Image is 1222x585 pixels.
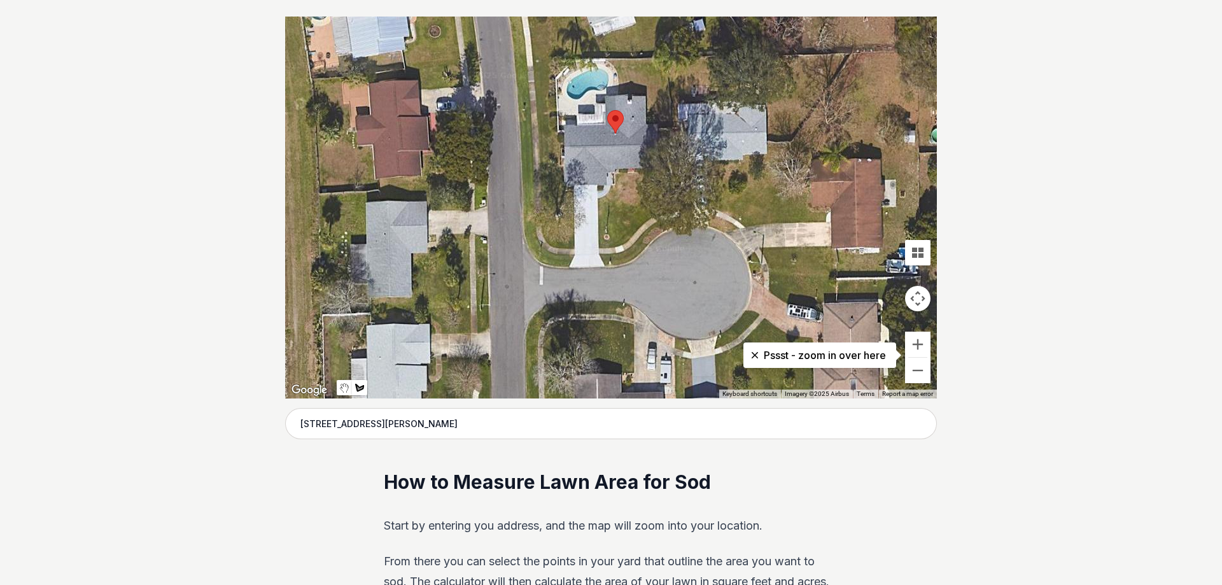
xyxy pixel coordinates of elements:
[337,380,352,395] button: Stop drawing
[905,286,931,311] button: Map camera controls
[722,390,777,398] button: Keyboard shortcuts
[288,382,330,398] img: Google
[288,382,330,398] a: Open this area in Google Maps (opens a new window)
[905,332,931,357] button: Zoom in
[905,240,931,265] button: Tilt map
[882,390,933,397] a: Report a map error
[905,358,931,383] button: Zoom out
[754,348,886,363] p: Pssst - zoom in over here
[384,470,839,495] h2: How to Measure Lawn Area for Sod
[352,380,367,395] button: Draw a shape
[857,390,874,397] a: Terms (opens in new tab)
[285,408,937,440] input: Enter your address to get started
[785,390,849,397] span: Imagery ©2025 Airbus
[384,516,839,536] p: Start by entering you address, and the map will zoom into your location.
